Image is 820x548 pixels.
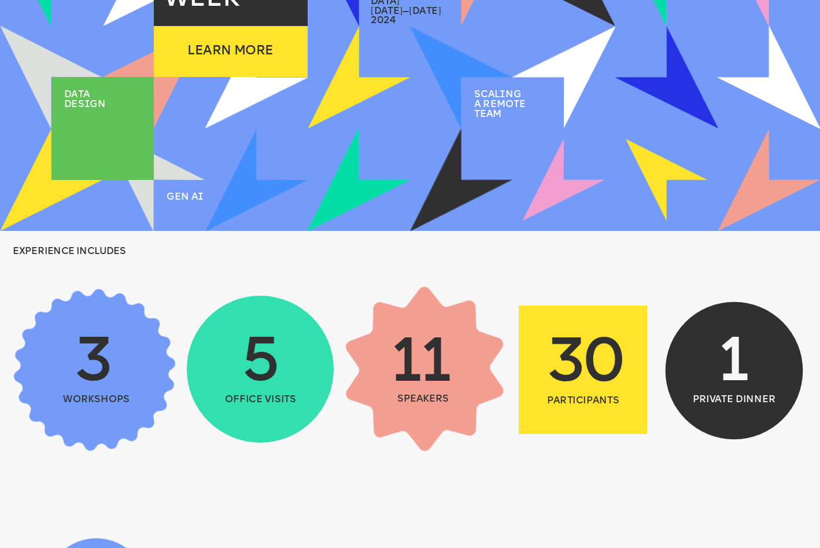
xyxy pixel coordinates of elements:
[693,395,776,405] span: private dinner
[205,128,308,231] img: image-af8457bd-b519-4033-ac1f-479420a19a60.png
[474,90,528,119] span: Scal ng a remote team
[718,128,820,231] img: image-dbcee237-2dcf-4cd5-8e04-b37b1179a0b5.png
[64,90,90,100] span: data
[75,334,114,396] span: 3
[625,139,707,221] img: image-fc0b5239-ae06-46b0-8b14-7ee02633cf27.png
[548,334,621,396] span: 30
[547,396,619,406] span: participants
[410,128,512,231] img: image-a2340c2b-f037-41a7-bd43-376f258eadd4.png
[371,16,396,26] span: 2024
[198,193,204,203] span: i
[512,26,615,128] img: image-fb87ba8e-101c-4a58-a2c2-e48e3e577a92.png
[224,395,296,405] span: office visits
[13,247,126,257] span: experience includes
[308,26,410,128] img: image-fc0b5239-ae06-46b0-8b14-7ee02633cf27.png
[64,100,106,109] span: des gn
[84,100,90,109] span: i
[63,395,130,405] span: workshops
[241,334,280,396] span: 5
[410,26,512,128] img: image-af8457bd-b519-4033-ac1f-479420a19a60.png
[371,7,441,17] span: [DATE]—[DATE]
[615,26,718,128] img: image-c4615edf-9cf5-44af-8e91-f4654e544e5c.png
[718,334,751,396] span: 1
[523,139,605,221] img: image-4a4c6200-d1bb-44b9-8487-c726e56526e7.png
[397,395,449,404] span: speakers
[167,193,204,203] span: Gen a
[390,334,449,396] span: 11
[102,128,205,231] img: image-94a70f4b-53f4-4268-9bee-b67adac16c19.png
